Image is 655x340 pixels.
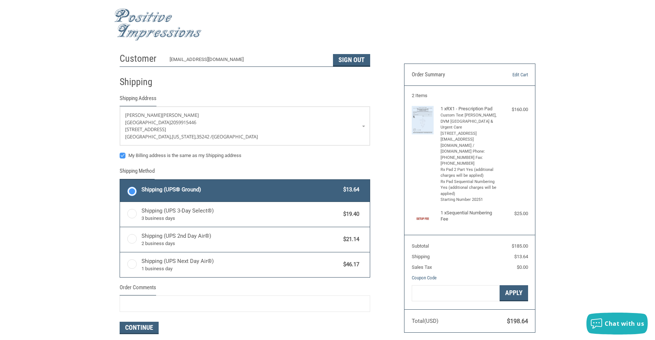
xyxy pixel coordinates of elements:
span: Shipping (UPS Next Day Air®) [142,257,340,272]
div: $25.00 [499,210,528,217]
li: Starting Number 20251 [441,197,497,203]
span: Chat with us [605,320,644,328]
button: Chat with us [586,313,648,335]
span: 1 business day [142,265,340,272]
h2: Shipping [120,76,162,88]
h4: 1 x Sequential Numbering Fee [441,210,497,222]
span: $19.40 [340,210,359,218]
img: Positive Impressions [114,8,202,41]
span: [US_STATE], [172,133,197,140]
legend: Order Comments [120,283,156,295]
span: Shipping [412,254,430,259]
span: 35242 / [197,133,212,140]
span: Shipping (UPS® Ground) [142,186,340,194]
span: [GEOGRAPHIC_DATA], [125,133,172,140]
h3: Order Summary [412,71,491,79]
span: [PERSON_NAME] [125,112,162,118]
span: 2059915446 [171,119,196,126]
button: Sign Out [333,54,370,66]
li: Custom Text [PERSON_NAME], DVM [GEOGRAPHIC_DATA] & Urgent Care [STREET_ADDRESS] [EMAIL_ADDRESS][D... [441,112,497,167]
li: Rx Pad 2 Part Yes (additional charges will be applied) [441,167,497,179]
span: Sales Tax [412,264,432,270]
button: Continue [120,322,159,334]
div: $160.00 [499,106,528,113]
span: Subtotal [412,243,429,249]
span: [STREET_ADDRESS] [125,126,166,133]
span: 3 business days [142,215,340,222]
legend: Shipping Method [120,167,155,179]
h3: 2 Items [412,93,528,99]
span: Total (USD) [412,318,438,324]
span: 2 business days [142,240,340,247]
span: Shipping (UPS 2nd Day Air®) [142,232,340,247]
a: Edit Cart [491,71,528,79]
span: $185.00 [512,243,528,249]
a: Coupon Code [412,275,437,280]
span: [GEOGRAPHIC_DATA] [212,133,258,140]
span: [GEOGRAPHIC_DATA] [125,119,171,126]
span: $46.17 [340,260,359,269]
div: [EMAIL_ADDRESS][DOMAIN_NAME] [170,56,326,66]
button: Apply [500,285,528,302]
legend: Shipping Address [120,94,156,106]
span: Shipping (UPS 3-Day Select®) [142,207,340,222]
span: $198.64 [507,318,528,325]
span: [PERSON_NAME] [162,112,199,118]
h2: Customer [120,53,162,65]
li: Rx Pad Sequential Numbering Yes (additional charges will be applied) [441,179,497,197]
a: Enter or select a different address [120,107,370,145]
span: $21.14 [340,235,359,244]
span: $13.64 [514,254,528,259]
label: My Billing address is the same as my Shipping address [120,153,370,158]
input: Gift Certificate or Coupon Code [412,285,500,302]
span: $13.64 [340,186,359,194]
h4: 1 x RX1 - Prescription Pad [441,106,497,112]
span: $0.00 [517,264,528,270]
